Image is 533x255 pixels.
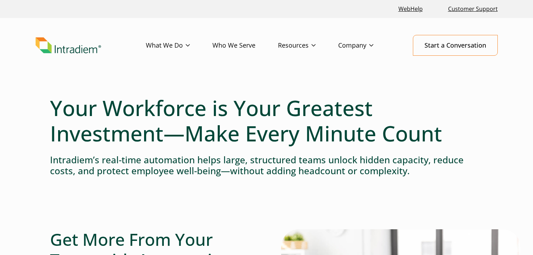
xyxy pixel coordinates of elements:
[445,1,501,17] a: Customer Support
[36,37,146,54] a: Link to homepage of Intradiem
[146,35,212,56] a: What We Do
[338,35,396,56] a: Company
[36,37,101,54] img: Intradiem
[50,95,483,146] h1: Your Workforce is Your Greatest Investment—Make Every Minute Count
[50,154,483,176] h4: Intradiem’s real-time automation helps large, structured teams unlock hidden capacity, reduce cos...
[413,35,498,56] a: Start a Conversation
[212,35,278,56] a: Who We Serve
[278,35,338,56] a: Resources
[396,1,426,17] a: Link opens in a new window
